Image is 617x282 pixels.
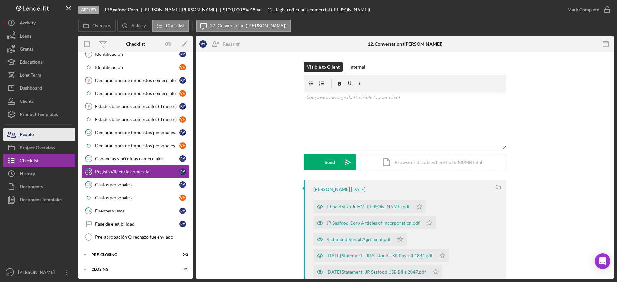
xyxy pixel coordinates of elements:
button: Project Overview [3,141,75,154]
button: Long-Term [3,69,75,82]
div: Dashboard [20,82,42,96]
div: Estados bancarios comerciales (3 meses) [95,104,179,109]
div: Declaraciones de impuestos comerciales [95,91,179,96]
a: 10Declaraciones de impuestos personales.RY [82,126,190,139]
a: 12Registro/licencia comercialRY [82,165,190,178]
a: Declaraciones de impuestos comercialesVH [82,87,190,100]
a: 11Ganancias y pérdidas comercialesRY [82,152,190,165]
div: Fuentes y usos [95,208,179,213]
button: JR paid stub July V [PERSON_NAME].pdf [313,200,426,213]
div: V H [179,64,186,70]
div: 48 mo [250,7,262,12]
div: Ganancias y pérdidas comerciales [95,156,179,161]
div: R Y [179,221,186,227]
a: Fase de elegibilidadRY [82,217,190,230]
text: GM [7,271,12,274]
button: [DATE] Statement - JR Seafood USB Payroll 1841.pdf [313,249,449,262]
button: Documents [3,180,75,193]
div: R Y [179,168,186,175]
tspan: 7 [88,52,90,56]
div: R Y [179,181,186,188]
button: Overview [78,20,116,32]
div: Checklist [20,154,39,169]
div: V H [179,142,186,149]
div: Declaraciones de impuestos personales. [95,143,179,148]
div: Identificación [95,65,179,70]
button: Internal [346,62,369,72]
b: JR Seafood Corp [104,7,138,12]
button: [DATE] Statement -JR Seafood USB Bills 2047.pdf [313,265,442,278]
button: Richmond Rental Agrement.pdf [313,233,407,246]
button: Product Templates [3,108,75,121]
div: Product Templates [20,108,58,122]
div: 8 % [243,7,249,12]
span: $100,000 [223,7,242,12]
div: R Y [179,77,186,84]
div: Closing [92,267,172,271]
button: Checklist [152,20,189,32]
button: Activity [3,16,75,29]
a: Declaraciones de impuestos personales.VH [82,139,190,152]
tspan: 12 [87,169,91,174]
button: Document Templates [3,193,75,206]
tspan: 8 [88,78,90,82]
label: 12. Conversation ([PERSON_NAME]) [210,23,287,28]
button: Checklist [3,154,75,167]
button: Dashboard [3,82,75,95]
div: V H [179,116,186,123]
div: Grants [20,42,33,57]
a: Gastos personalesVH [82,191,190,204]
div: 0 / 2 [176,253,188,257]
button: JR Seafood Corp Articles of Incorporation.pdf [313,216,436,229]
time: 2025-09-06 18:34 [351,187,365,192]
a: Estados bancarios comerciales (3 meses)VH [82,113,190,126]
div: Mark Complete [567,3,599,16]
div: Open Intercom Messenger [595,253,610,269]
button: Loans [3,29,75,42]
a: 7IdentificaciónRY [82,48,190,61]
label: Activity [131,23,146,28]
div: [DATE] Statement -JR Seafood USB Bills 2047.pdf [326,269,426,274]
div: [DATE] Statement - JR Seafood USB Payroll 1841.pdf [326,253,433,258]
div: Send [325,154,335,170]
div: Project Overview [20,141,55,156]
a: 9Estados bancarios comerciales (3 meses)RY [82,100,190,113]
button: Clients [3,95,75,108]
div: R Y [179,129,186,136]
div: People [20,128,34,143]
div: Richmond Rental Agrement.pdf [326,237,391,242]
div: Pre-aprobación O rechazo fue enviado [95,234,189,240]
div: R Y [179,208,186,214]
div: Documents [20,180,43,195]
button: Grants [3,42,75,55]
a: IdentificaciónVH [82,61,190,74]
div: R Y [179,103,186,110]
a: Educational [3,55,75,69]
label: Overview [92,23,111,28]
button: People [3,128,75,141]
div: Educational [20,55,44,70]
div: Long-Term [20,69,41,83]
a: 13Gastos personalesRY [82,178,190,191]
div: R Y [179,155,186,162]
div: Fase de elegibilidad [95,221,179,227]
div: Activity [20,16,36,31]
div: Estados bancarios comerciales (3 meses) [95,117,179,122]
div: Internal [349,62,365,72]
div: Identificación [95,52,179,57]
button: Visible to Client [304,62,343,72]
div: Gastos personales [95,182,179,187]
tspan: 14 [87,209,91,213]
div: Applied [78,6,99,14]
button: 12. Conversation ([PERSON_NAME]) [196,20,291,32]
div: R Y [179,51,186,57]
button: GM[PERSON_NAME] [3,266,75,279]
